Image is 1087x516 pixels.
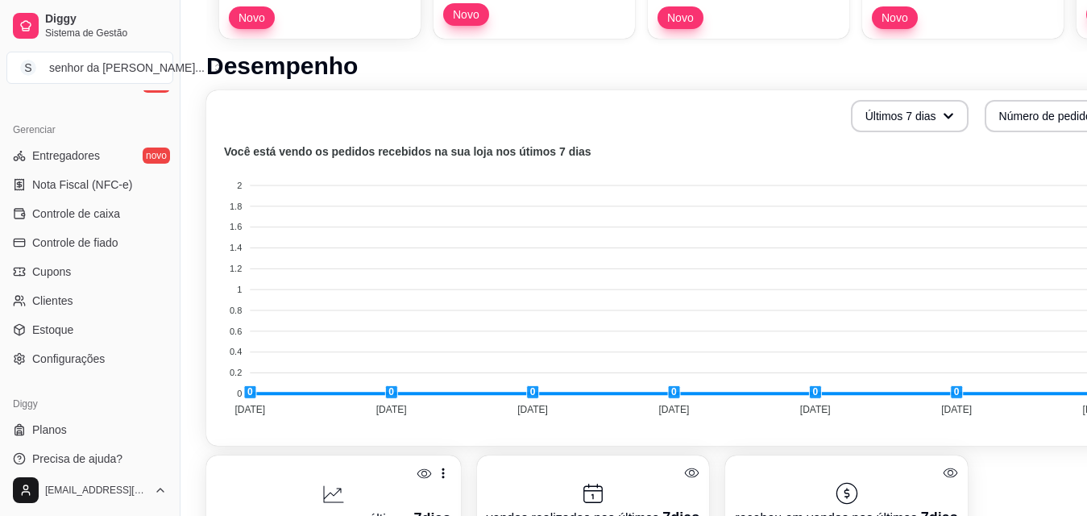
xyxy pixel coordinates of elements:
text: Você está vendo os pedidos recebidos na sua loja nos útimos 7 dias [224,145,591,158]
tspan: [DATE] [800,404,831,415]
a: Controle de fiado [6,230,173,256]
tspan: [DATE] [517,404,548,415]
tspan: 1.2 [230,264,242,273]
tspan: 0.2 [230,368,242,377]
tspan: 2 [237,181,242,190]
button: [EMAIL_ADDRESS][DOMAIN_NAME] [6,471,173,510]
a: Configurações [6,346,173,372]
span: Nota Fiscal (NFC-e) [32,177,132,193]
span: Precisa de ajuda? [32,451,122,467]
tspan: 1.6 [230,222,242,231]
tspan: 1.4 [230,243,242,252]
tspan: [DATE] [234,404,265,415]
tspan: 1 [237,285,242,294]
span: Novo [875,10,915,26]
span: Controle de fiado [32,235,118,251]
div: Diggy [6,391,173,417]
tspan: [DATE] [376,404,407,415]
span: Configurações [32,351,105,367]
a: Planos [6,417,173,443]
tspan: 0.8 [230,306,242,315]
button: Select a team [6,52,173,84]
span: Entregadores [32,148,100,164]
span: Controle de caixa [32,206,120,222]
tspan: [DATE] [941,404,972,415]
tspan: 0.4 [230,347,242,356]
span: Planos [32,422,67,438]
span: Sistema de Gestão [45,27,167,40]
button: Últimos 7 dias [851,100,969,132]
tspan: 0 [237,389,242,398]
a: Controle de caixa [6,201,173,227]
span: Diggy [45,12,167,27]
a: DiggySistema de Gestão [6,6,173,45]
a: Entregadoresnovo [6,143,173,169]
div: senhor da [PERSON_NAME] ... [49,60,205,76]
a: Nota Fiscal (NFC-e) [6,172,173,198]
div: Gerenciar [6,117,173,143]
span: Clientes [32,293,73,309]
a: Clientes [6,288,173,314]
a: Precisa de ajuda? [6,446,173,472]
span: S [20,60,36,76]
tspan: 0.6 [230,327,242,336]
span: Estoque [32,322,73,338]
span: Novo [232,10,272,26]
span: Novo [661,10,700,26]
tspan: 1.8 [230,202,242,211]
a: Estoque [6,317,173,343]
span: [EMAIL_ADDRESS][DOMAIN_NAME] [45,484,147,497]
a: Cupons [6,259,173,285]
span: Novo [446,6,486,23]
span: Cupons [32,264,71,280]
tspan: [DATE] [658,404,689,415]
